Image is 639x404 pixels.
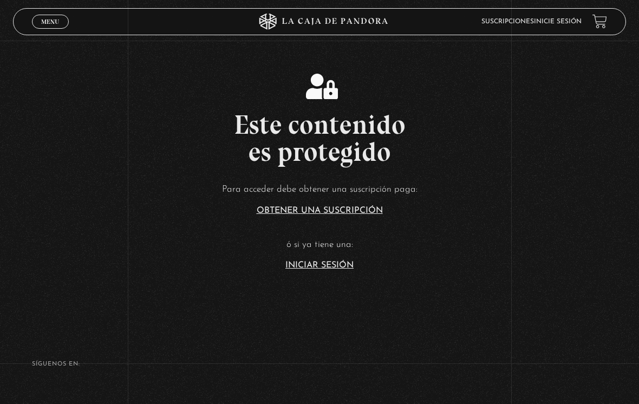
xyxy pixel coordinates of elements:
[32,361,607,367] h4: SÍguenos en:
[257,206,383,215] a: Obtener una suscripción
[481,18,534,25] a: Suscripciones
[285,261,354,270] a: Iniciar Sesión
[534,18,582,25] a: Inicie sesión
[38,28,63,35] span: Cerrar
[41,18,59,25] span: Menu
[592,14,607,29] a: View your shopping cart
